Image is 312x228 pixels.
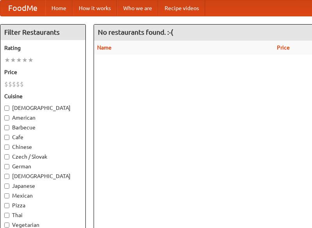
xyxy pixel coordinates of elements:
h4: Filter Restaurants [0,25,85,40]
input: Thai [4,213,9,218]
input: Chinese [4,145,9,150]
li: $ [16,80,20,88]
input: Cafe [4,135,9,140]
label: Czech / Slovak [4,153,82,161]
input: German [4,164,9,169]
li: ★ [16,56,22,64]
a: Recipe videos [158,0,205,16]
a: FoodMe [0,0,45,16]
li: $ [8,80,12,88]
label: [DEMOGRAPHIC_DATA] [4,104,82,112]
input: Pizza [4,203,9,208]
li: $ [20,80,24,88]
input: [DEMOGRAPHIC_DATA] [4,174,9,179]
input: Japanese [4,184,9,189]
h5: Rating [4,44,82,52]
label: Japanese [4,182,82,190]
li: $ [12,80,16,88]
label: Barbecue [4,124,82,131]
input: [DEMOGRAPHIC_DATA] [4,106,9,111]
a: Price [277,44,290,51]
li: $ [4,80,8,88]
input: Czech / Slovak [4,154,9,159]
label: Mexican [4,192,82,200]
h5: Price [4,68,82,76]
input: Barbecue [4,125,9,130]
a: Home [45,0,73,16]
input: Mexican [4,193,9,198]
a: How it works [73,0,117,16]
li: ★ [10,56,16,64]
h5: Cuisine [4,92,82,100]
label: Chinese [4,143,82,151]
ng-pluralize: No restaurants found. :-( [98,28,173,36]
li: ★ [28,56,34,64]
label: Cafe [4,133,82,141]
input: Vegetarian [4,223,9,228]
a: Who we are [117,0,158,16]
label: Thai [4,211,82,219]
a: Name [97,44,112,51]
label: German [4,163,82,170]
li: ★ [22,56,28,64]
label: Pizza [4,201,82,209]
label: American [4,114,82,122]
input: American [4,115,9,120]
li: ★ [4,56,10,64]
label: [DEMOGRAPHIC_DATA] [4,172,82,180]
